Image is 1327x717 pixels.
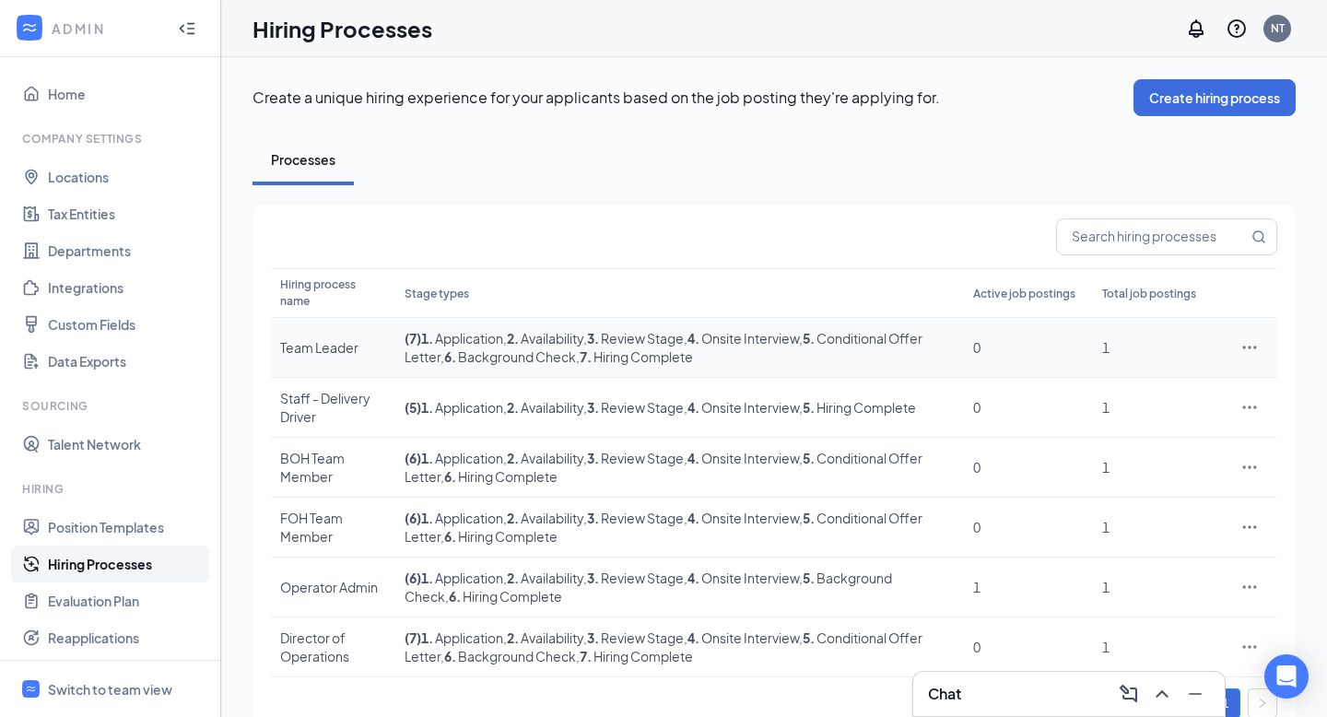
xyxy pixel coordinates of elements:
[280,629,386,665] div: Director of Operations
[507,330,519,347] b: 2 .
[583,450,684,466] span: , Review Stage
[973,639,981,655] span: 0
[405,330,421,347] span: ( 7 )
[22,131,202,147] div: Company Settings
[48,76,206,112] a: Home
[421,450,503,466] span: Application
[1102,398,1213,417] div: 1
[803,450,815,466] b: 5 .
[48,619,206,656] a: Reapplications
[280,389,386,426] div: Staff - Delivery Driver
[503,330,583,347] span: , Availability
[803,629,815,646] b: 5 .
[1212,689,1239,717] a: 1
[421,450,433,466] b: 1 .
[1240,578,1259,596] svg: Ellipses
[1102,638,1213,656] div: 1
[507,629,519,646] b: 2 .
[687,450,699,466] b: 4 .
[421,330,433,347] b: 1 .
[449,588,461,605] b: 6 .
[684,450,799,466] span: , Onsite Interview
[587,330,599,347] b: 3 .
[178,19,196,38] svg: Collapse
[405,510,421,526] span: ( 6 )
[421,510,503,526] span: Application
[25,683,37,695] svg: WorkstreamLogo
[687,629,699,646] b: 4 .
[1240,338,1259,357] svg: Ellipses
[421,510,433,526] b: 1 .
[580,648,592,664] b: 7 .
[405,399,421,416] span: ( 5 )
[583,570,684,586] span: , Review Stage
[928,684,961,704] h3: Chat
[973,399,981,416] span: 0
[1240,458,1259,476] svg: Ellipses
[684,330,799,347] span: , Onsite Interview
[684,629,799,646] span: , Onsite Interview
[52,19,161,38] div: ADMIN
[421,399,433,416] b: 1 .
[803,330,815,347] b: 5 .
[280,509,386,546] div: FOH Team Member
[507,570,519,586] b: 2 .
[587,629,599,646] b: 3 .
[1102,578,1213,596] div: 1
[803,510,815,526] b: 5 .
[964,268,1093,318] th: Active job postings
[405,629,421,646] span: ( 7 )
[445,588,562,605] span: , Hiring Complete
[687,399,699,416] b: 4 .
[48,509,206,546] a: Position Templates
[22,481,202,497] div: Hiring
[440,648,576,664] span: , Background Check
[252,88,1133,108] p: Create a unique hiring experience for your applicants based on the job posting they're applying for.
[1240,518,1259,536] svg: Ellipses
[687,510,699,526] b: 4 .
[576,348,693,365] span: , Hiring Complete
[580,348,592,365] b: 7 .
[48,306,206,343] a: Custom Fields
[421,330,503,347] span: Application
[587,450,599,466] b: 3 .
[440,528,558,545] span: , Hiring Complete
[973,339,981,356] span: 0
[48,426,206,463] a: Talent Network
[280,449,386,486] div: BOH Team Member
[444,348,456,365] b: 6 .
[405,570,421,586] span: ( 6 )
[444,468,456,485] b: 6 .
[1240,638,1259,656] svg: Ellipses
[421,629,433,646] b: 1 .
[48,269,206,306] a: Integrations
[503,570,583,586] span: , Availability
[507,450,519,466] b: 2 .
[503,450,583,466] span: , Availability
[1102,518,1213,536] div: 1
[799,399,916,416] span: , Hiring Complete
[973,519,981,535] span: 0
[48,343,206,380] a: Data Exports
[440,348,576,365] span: , Background Check
[1133,79,1296,116] button: Create hiring process
[684,510,799,526] span: , Onsite Interview
[1180,679,1210,709] button: Minimize
[583,330,684,347] span: , Review Stage
[587,399,599,416] b: 3 .
[1240,398,1259,417] svg: Ellipses
[1114,679,1144,709] button: ComposeMessage
[503,629,583,646] span: , Availability
[507,399,519,416] b: 2 .
[271,150,335,169] div: Processes
[503,510,583,526] span: , Availability
[48,195,206,232] a: Tax Entities
[1118,683,1140,705] svg: ComposeMessage
[280,277,356,308] span: Hiring process name
[48,159,206,195] a: Locations
[20,18,39,37] svg: WorkstreamLogo
[421,629,503,646] span: Application
[583,399,684,416] span: , Review Stage
[687,330,699,347] b: 4 .
[1264,654,1309,699] div: Open Intercom Messenger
